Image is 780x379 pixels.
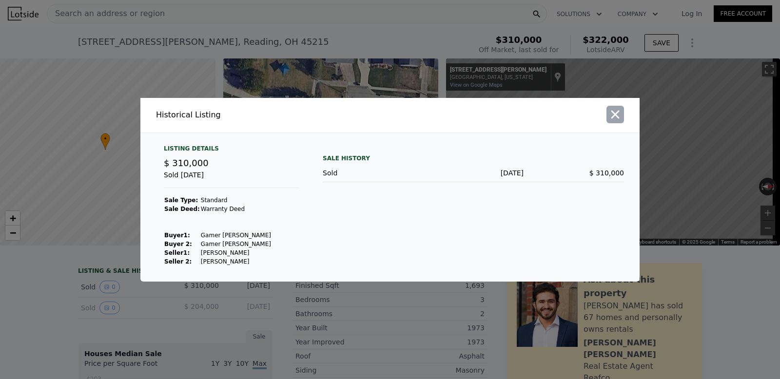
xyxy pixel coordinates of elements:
td: [PERSON_NAME] [200,257,272,266]
div: Listing Details [164,145,299,156]
td: Standard [200,196,272,205]
div: Historical Listing [156,109,386,121]
td: Gamer [PERSON_NAME] [200,231,272,240]
td: [PERSON_NAME] [200,248,272,257]
td: Gamer [PERSON_NAME] [200,240,272,248]
strong: Buyer 1 : [164,232,190,239]
strong: Sale Type: [164,197,198,204]
strong: Sale Deed: [164,206,200,212]
div: Sold [DATE] [164,170,299,188]
span: $ 310,000 [164,158,209,168]
div: [DATE] [423,168,524,178]
div: Sale History [323,152,624,164]
strong: Seller 1 : [164,249,190,256]
span: $ 310,000 [589,169,624,177]
strong: Seller 2: [164,258,192,265]
strong: Buyer 2: [164,241,192,247]
td: Warranty Deed [200,205,272,213]
div: Sold [323,168,423,178]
